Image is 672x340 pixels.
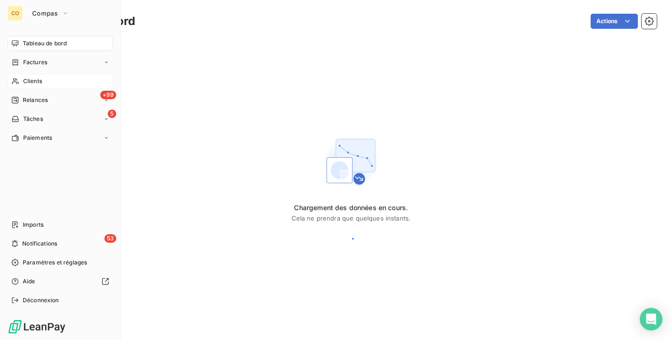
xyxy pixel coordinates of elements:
[32,9,58,17] span: Compas
[108,110,116,118] span: 5
[292,214,411,222] span: Cela ne prendra que quelques instants.
[8,36,113,51] a: Tableau de bord
[591,14,638,29] button: Actions
[8,93,113,108] a: +99Relances
[8,74,113,89] a: Clients
[23,258,87,267] span: Paramètres et réglages
[8,111,113,127] a: 5Tâches
[23,77,42,85] span: Clients
[8,217,113,232] a: Imports
[23,115,43,123] span: Tâches
[23,221,43,229] span: Imports
[8,55,113,70] a: Factures
[8,255,113,270] a: Paramètres et réglages
[292,203,411,212] span: Chargement des données en cours.
[23,134,52,142] span: Paiements
[23,277,35,286] span: Aide
[22,239,57,248] span: Notifications
[321,131,381,192] img: First time
[100,91,116,99] span: +99
[23,58,47,67] span: Factures
[23,96,48,104] span: Relances
[640,308,663,331] div: Open Intercom Messenger
[23,296,59,305] span: Déconnexion
[8,130,113,145] a: Paiements
[8,274,113,289] a: Aide
[8,6,23,21] div: CO
[8,319,66,334] img: Logo LeanPay
[104,234,116,243] span: 53
[23,39,67,48] span: Tableau de bord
